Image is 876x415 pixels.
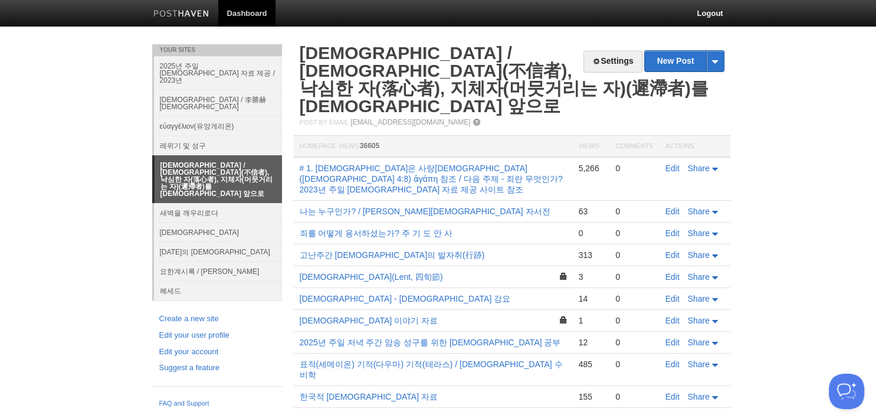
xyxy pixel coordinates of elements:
a: [DEMOGRAPHIC_DATA] [154,223,282,242]
div: 14 [579,293,604,304]
span: Share [688,250,710,260]
img: Posthaven-bar [153,10,209,19]
a: [DEMOGRAPHIC_DATA](Lent, 四旬節) [300,272,443,282]
span: Share [688,392,710,401]
span: Share [688,207,710,216]
span: Share [688,338,710,347]
th: Views [573,136,610,158]
div: 485 [579,359,604,370]
a: Edit [665,250,680,260]
div: 0 [615,272,653,282]
a: [DEMOGRAPHIC_DATA] / [DEMOGRAPHIC_DATA](不信者), 낙심한 자(落心者), 지체자(머뭇거리는 자)(遲滯者)를 [DEMOGRAPHIC_DATA] 앞으로 [155,156,282,203]
a: Edit [665,228,680,238]
a: 요한계시록 / [PERSON_NAME] [154,262,282,281]
th: Actions [660,136,730,158]
div: 313 [579,250,604,260]
span: Share [688,228,710,238]
a: 2025년 주일 저녁 주간 암송 성구를 위한 [DEMOGRAPHIC_DATA] 공부 [300,338,561,347]
div: 5,266 [579,163,604,174]
div: 0 [615,206,653,217]
a: Create a new site [159,313,275,325]
a: # 1. [DEMOGRAPHIC_DATA]은 사랑[DEMOGRAPHIC_DATA]([DEMOGRAPHIC_DATA] 4:8) ἀγάπη 참조 / 다음 주제 - 죄란 무엇인가?... [300,164,563,194]
a: [DEMOGRAPHIC_DATA] 이야기 자료 [300,316,438,325]
span: Share [688,164,710,173]
a: 나는 누구인가? / [PERSON_NAME][DEMOGRAPHIC_DATA] 자서전 [300,207,550,216]
div: 0 [615,337,653,348]
a: Edit [665,272,680,282]
a: Edit [665,338,680,347]
span: Share [688,316,710,325]
div: 3 [579,272,604,282]
div: 0 [615,391,653,402]
div: 63 [579,206,604,217]
a: 새벽을 깨우리로다 [154,203,282,223]
span: Share [688,272,710,282]
a: [EMAIL_ADDRESS][DOMAIN_NAME] [350,118,470,126]
a: 고난주간 [DEMOGRAPHIC_DATA]의 발자취(行跡) [300,250,485,260]
a: εὐαγγέλιον(유앙게리온) [154,116,282,136]
div: 0 [615,228,653,238]
a: 한국적 [DEMOGRAPHIC_DATA] 자료 [300,392,438,401]
div: 12 [579,337,604,348]
a: Edit [665,316,680,325]
span: Share [688,360,710,369]
div: 0 [579,228,604,238]
div: 155 [579,391,604,402]
div: 1 [579,315,604,326]
a: Edit your user profile [159,329,275,342]
a: [DEMOGRAPHIC_DATA] / 李勝赫[DEMOGRAPHIC_DATA] [154,90,282,116]
a: 헤세드 [154,281,282,300]
span: Share [688,294,710,303]
a: Edit [665,392,680,401]
li: Your Sites [152,44,282,56]
a: [DEMOGRAPHIC_DATA] - [DEMOGRAPHIC_DATA] 강요 [300,294,511,303]
a: 2025년 주일 [DEMOGRAPHIC_DATA] 자료 제공 / 2023년 [154,56,282,90]
span: 36605 [360,142,379,150]
a: 표적(세메이온) 기적(다우마) 기적(테라스) / [DEMOGRAPHIC_DATA] 수비학 [300,360,563,380]
a: Edit [665,207,680,216]
a: 레위기 및 성구 [154,136,282,155]
a: 죄를 어떻게 용서하셨는가? 주 기 도 안 사 [300,228,452,238]
a: Suggest a feature [159,362,275,374]
a: Edit [665,294,680,303]
a: Settings [583,51,642,73]
a: FAQ and Support [159,398,275,409]
div: 0 [615,250,653,260]
div: 0 [615,293,653,304]
div: 0 [615,163,653,174]
div: 0 [615,315,653,326]
a: Edit your account [159,346,275,358]
span: Post by Email [300,119,349,126]
th: Homepage Views [294,136,573,158]
a: New Post [645,51,723,71]
div: 0 [615,359,653,370]
a: [DEMOGRAPHIC_DATA] / [DEMOGRAPHIC_DATA](不信者), 낙심한 자(落心者), 지체자(머뭇거리는 자)(遲滯者)를 [DEMOGRAPHIC_DATA] 앞으로 [300,43,708,116]
a: [DATE]의 [DEMOGRAPHIC_DATA] [154,242,282,262]
iframe: Help Scout Beacon - Open [829,374,864,409]
a: Edit [665,164,680,173]
th: Comments [609,136,659,158]
a: Edit [665,360,680,369]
